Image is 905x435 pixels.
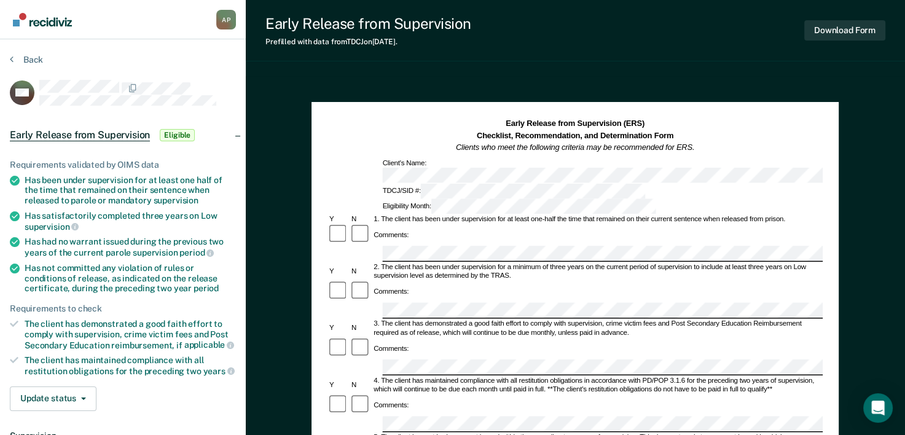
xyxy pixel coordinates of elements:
div: 1. The client has been under supervision for at least one-half the time that remained on their cu... [372,215,823,224]
div: N [350,381,372,390]
div: Has been under supervision for at least one half of the time that remained on their sentence when... [25,175,236,206]
button: Update status [10,386,96,411]
span: Eligible [160,129,195,141]
div: N [350,324,372,333]
div: Y [327,267,350,276]
div: Comments: [372,288,411,296]
span: Early Release from Supervision [10,129,150,141]
strong: Checklist, Recommendation, and Determination Form [477,131,673,139]
div: 3. The client has demonstrated a good faith effort to comply with supervision, crime victim fees ... [372,320,823,338]
strong: Early Release from Supervision (ERS) [506,119,644,128]
div: Y [327,324,350,333]
div: Has not committed any violation of rules or conditions of release, as indicated on the release ce... [25,263,236,294]
div: Open Intercom Messenger [863,393,893,423]
em: Clients who meet the following criteria may be recommended for ERS. [456,143,694,152]
div: A P [216,10,236,29]
span: applicable [184,340,234,350]
div: Requirements validated by OIMS data [10,160,236,170]
div: Comments: [372,401,411,409]
span: supervision [154,195,198,205]
div: Y [327,215,350,224]
div: The client has demonstrated a good faith effort to comply with supervision, crime victim fees and... [25,319,236,350]
div: TDCJ/SID #: [381,184,647,199]
div: Early Release from Supervision [265,15,471,33]
button: Back [10,54,43,65]
div: Prefilled with data from TDCJ on [DATE] . [265,37,471,46]
span: years [203,366,235,376]
div: Comments: [372,230,411,239]
div: N [350,267,372,276]
button: Profile dropdown button [216,10,236,29]
div: Has satisfactorily completed three years on Low [25,211,236,232]
div: Eligibility Month: [381,199,657,214]
div: 4. The client has maintained compliance with all restitution obligations in accordance with PD/PO... [372,377,823,394]
span: supervision [25,222,79,232]
div: Comments: [372,344,411,353]
div: Requirements to check [10,304,236,314]
button: Download Form [804,20,885,41]
div: N [350,215,372,224]
img: Recidiviz [13,13,72,26]
div: 2. The client has been under supervision for a minimum of three years on the current period of su... [372,263,823,281]
span: period [194,283,219,293]
div: Y [327,381,350,390]
div: The client has maintained compliance with all restitution obligations for the preceding two [25,355,236,376]
span: period [179,248,214,257]
div: Has had no warrant issued during the previous two years of the current parole supervision [25,237,236,257]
